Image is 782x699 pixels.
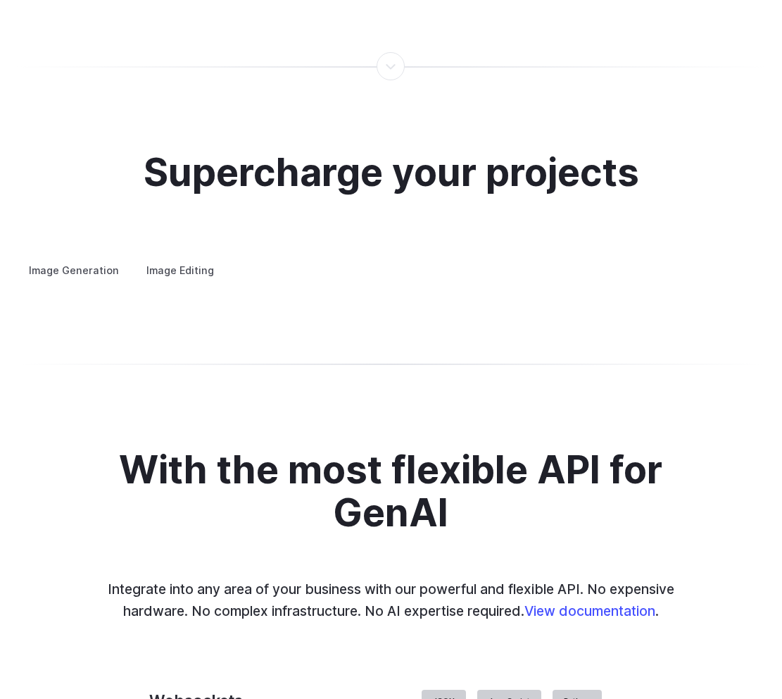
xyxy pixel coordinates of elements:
[134,258,226,283] label: Image Editing
[17,258,131,283] label: Image Generation
[92,448,690,533] h2: With the most flexible API for GenAI
[144,151,639,194] h2: Supercharge your projects
[524,602,655,619] a: View documentation
[99,579,684,621] p: Integrate into any area of your business with our powerful and flexible API. No expensive hardwar...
